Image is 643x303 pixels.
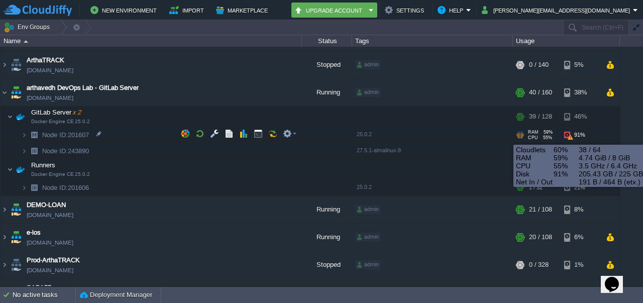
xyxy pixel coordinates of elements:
[21,180,27,195] img: AMDAwAAAACH5BAEAAAAALAAAAAABAAEAAAICRAEAOw==
[355,88,381,97] div: admin
[482,4,633,16] button: [PERSON_NAME][EMAIL_ADDRESS][DOMAIN_NAME]
[529,51,549,78] div: 0 / 140
[353,35,512,47] div: Tags
[554,154,579,162] span: 59%
[30,161,57,169] a: RunnersDocker Engine CE 25.0.2
[42,184,68,191] span: Node ID:
[357,147,401,153] span: 27.5.1-almalinux-9
[21,127,27,143] img: AMDAwAAAACH5BAEAAAAALAAAAAABAAEAAAICRAEAOw==
[27,265,73,275] a: [DOMAIN_NAME]
[513,35,619,47] div: Usage
[9,196,23,223] img: AMDAwAAAACH5BAEAAAAALAAAAAABAAEAAAICRAEAOw==
[41,131,90,139] a: Node ID:201607
[516,170,643,178] div: 205.43 GB / 225 GB
[302,251,352,278] div: Stopped
[9,79,23,106] img: AMDAwAAAACH5BAEAAAAALAAAAAABAAEAAAICRAEAOw==
[564,51,597,78] div: 5%
[1,51,9,78] img: AMDAwAAAACH5BAEAAAAALAAAAAABAAEAAAICRAEAOw==
[42,147,68,155] span: Node ID:
[13,287,75,303] div: No active tasks
[543,130,553,135] span: 59%
[529,107,552,127] div: 39 / 128
[564,196,597,223] div: 8%
[529,143,543,159] div: 1 / 64
[41,147,90,155] span: 243890
[516,162,643,170] div: 3.5 GHz / 6.4 GHz
[14,107,28,127] img: AMDAwAAAACH5BAEAAAAALAAAAAABAAEAAAICRAEAOw==
[529,180,543,195] div: 1 / 32
[516,154,643,162] div: 4.74 GiB / 8 GiB
[41,131,90,139] span: 201607
[554,146,579,154] span: 60%
[516,162,554,170] span: CPU
[27,228,41,238] a: e-los
[564,107,597,127] div: 46%
[302,224,352,251] div: Running
[542,135,552,140] span: 55%
[355,233,381,242] div: admin
[27,210,73,220] a: [DOMAIN_NAME]
[169,4,207,16] button: Import
[14,159,28,179] img: AMDAwAAAACH5BAEAAAAALAAAAAABAAEAAAICRAEAOw==
[355,260,381,269] div: admin
[9,224,23,251] img: AMDAwAAAACH5BAEAAAAALAAAAAABAAEAAAICRAEAOw==
[4,4,72,17] img: CloudJiffy
[1,224,9,251] img: AMDAwAAAACH5BAEAAAAALAAAAAABAAEAAAICRAEAOw==
[21,143,27,159] img: AMDAwAAAACH5BAEAAAAALAAAAAABAAEAAAICRAEAOw==
[42,131,68,139] span: Node ID:
[90,4,160,16] button: New Environment
[1,35,301,47] div: Name
[27,180,41,195] img: AMDAwAAAACH5BAEAAAAALAAAAAABAAEAAAICRAEAOw==
[564,143,597,159] div: 1%
[41,183,90,192] a: Node ID:201606
[516,178,579,186] span: Net In / Out
[302,51,352,78] div: Stopped
[302,35,352,47] div: Status
[31,171,90,177] span: Docker Engine CE 25.0.2
[528,135,538,140] span: CPU
[302,79,352,106] div: Running
[41,147,90,155] a: Node ID:243890
[357,131,372,137] span: 25.0.2
[31,119,90,125] span: Docker Engine CE 25.0.2
[564,180,597,195] div: 21%
[30,161,57,169] span: Runners
[27,83,139,93] a: arthavedh DevOps Lab - GitLab Server
[27,255,80,265] a: Prod-ArthaTRACK
[516,170,554,178] span: Disk
[9,51,23,78] img: AMDAwAAAACH5BAEAAAAALAAAAAABAAEAAAICRAEAOw==
[27,238,73,248] a: [DOMAIN_NAME]
[516,146,554,154] span: Cloudlets
[7,107,13,127] img: AMDAwAAAACH5BAEAAAAALAAAAAABAAEAAAICRAEAOw==
[529,79,552,106] div: 40 / 160
[1,196,9,223] img: AMDAwAAAACH5BAEAAAAALAAAAAABAAEAAAICRAEAOw==
[41,183,90,192] span: 201606
[1,79,9,106] img: AMDAwAAAACH5BAEAAAAALAAAAAABAAEAAAICRAEAOw==
[27,55,64,65] a: ArthaTRACK
[564,79,597,106] div: 38%
[27,200,66,210] a: DEMO-LOAN
[355,60,381,69] div: admin
[7,159,13,179] img: AMDAwAAAACH5BAEAAAAALAAAAAABAAEAAAICRAEAOw==
[516,178,643,186] div: 191 B / 464 B (etx.)
[554,170,579,178] span: 91%
[516,154,554,162] span: RAM
[385,4,427,16] button: Settings
[564,251,597,278] div: 1%
[9,251,23,278] img: AMDAwAAAACH5BAEAAAAALAAAAAABAAEAAAICRAEAOw==
[27,65,73,75] a: [DOMAIN_NAME]
[529,196,552,223] div: 21 / 108
[27,283,51,293] a: SAPA55
[564,224,597,251] div: 6%
[302,196,352,223] div: Running
[554,162,579,170] span: 55%
[516,146,643,154] div: 38 / 64
[80,290,152,300] button: Deployment Manager
[357,184,372,190] span: 25.0.2
[528,130,539,135] span: RAM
